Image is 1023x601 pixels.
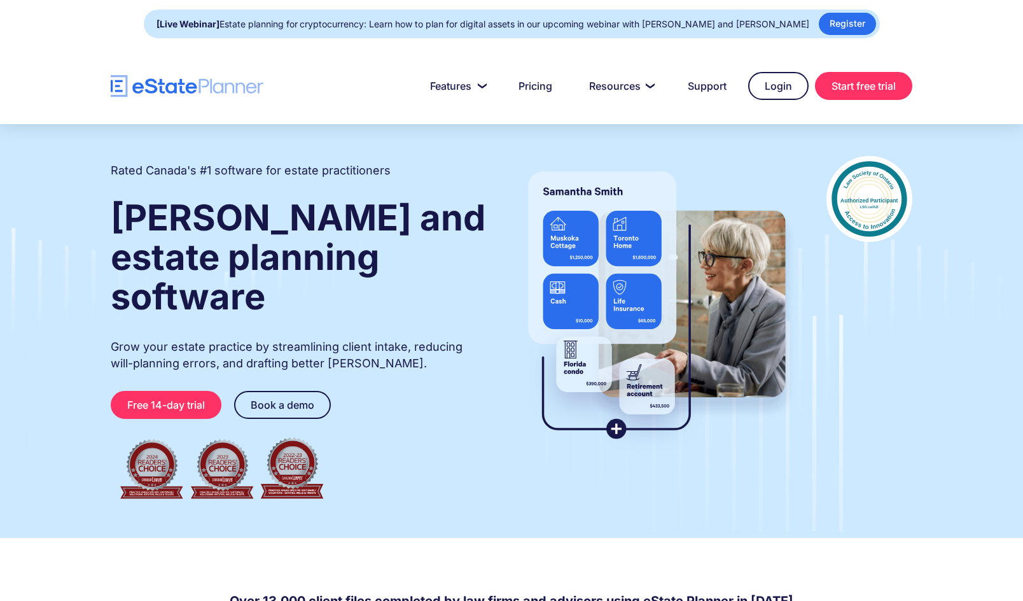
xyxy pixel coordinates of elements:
[111,196,485,318] strong: [PERSON_NAME] and estate planning software
[503,73,567,99] a: Pricing
[157,18,219,29] strong: [Live Webinar]
[574,73,666,99] a: Resources
[415,73,497,99] a: Features
[111,162,391,179] h2: Rated Canada's #1 software for estate practitioners
[748,72,809,100] a: Login
[111,75,263,97] a: home
[819,13,876,35] a: Register
[234,391,331,419] a: Book a demo
[111,339,487,372] p: Grow your estate practice by streamlining client intake, reducing will-planning errors, and draft...
[672,73,742,99] a: Support
[513,156,801,455] img: estate planner showing wills to their clients, using eState Planner, a leading estate planning so...
[111,391,221,419] a: Free 14-day trial
[815,72,912,100] a: Start free trial
[157,15,809,33] div: Estate planning for cryptocurrency: Learn how to plan for digital assets in our upcoming webinar ...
